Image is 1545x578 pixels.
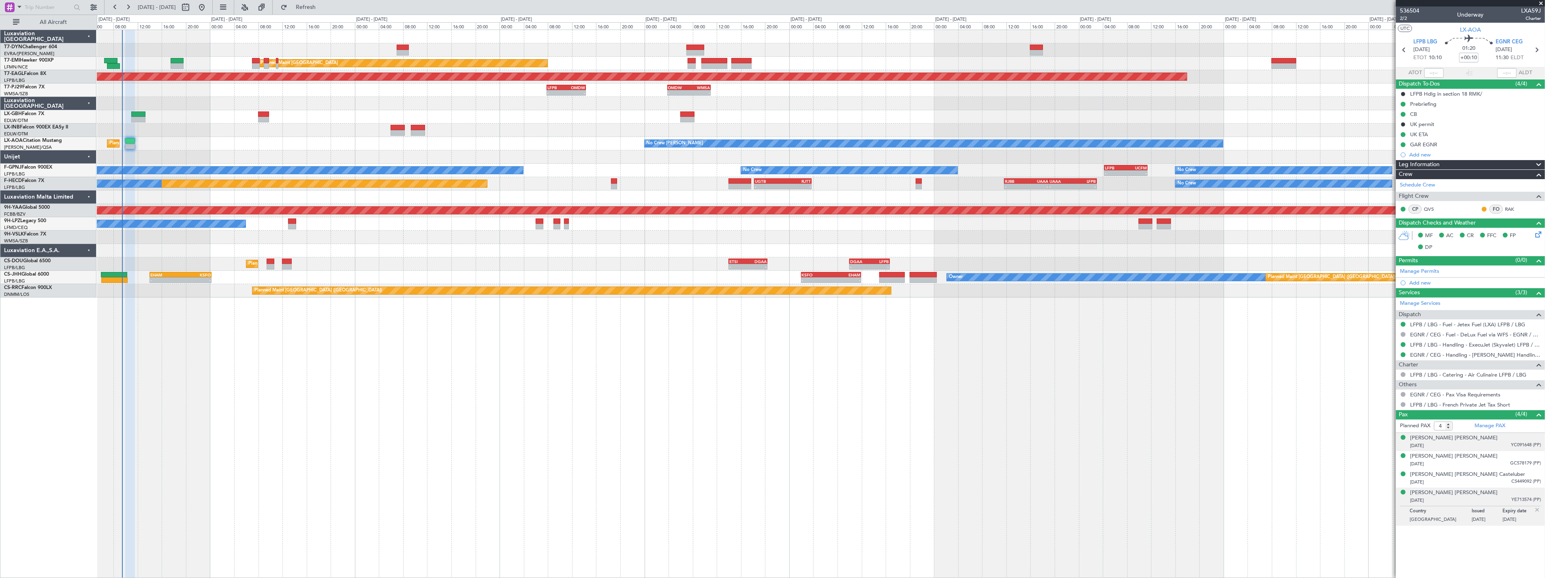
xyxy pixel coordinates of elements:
div: [DATE] - [DATE] [356,16,387,23]
span: Permits [1399,256,1418,265]
div: - [689,90,710,95]
div: LFPB Hdlg in section 18 RMK/ [1410,90,1482,97]
span: F-GPNJ [4,165,21,170]
div: 04:00 [958,22,983,30]
span: YC091648 (PP) [1511,442,1541,449]
div: 08:00 [259,22,283,30]
span: GC578179 (PP) [1510,460,1541,467]
div: Planned Maint [GEOGRAPHIC_DATA] ([GEOGRAPHIC_DATA]) [248,258,376,270]
div: Prebriefing [1410,101,1436,107]
div: Owner [949,271,963,283]
span: [DATE] [1414,46,1430,54]
span: DP [1425,244,1432,252]
div: - [870,264,889,269]
div: UK permit [1410,121,1434,128]
a: 9H-YAAGlobal 5000 [4,205,50,210]
div: 20:00 [620,22,645,30]
div: 20:00 [1055,22,1079,30]
div: 08:00 [1127,22,1152,30]
div: 12:00 [138,22,162,30]
span: LX-AOA [4,138,23,143]
a: WMSA/SZB [4,238,28,244]
input: --:-- [1424,68,1444,78]
span: Crew [1399,170,1413,179]
div: EHAM [831,272,860,277]
div: OMDW [668,85,689,90]
a: Manage Permits [1400,268,1439,276]
div: - [729,264,748,269]
div: [PERSON_NAME] [PERSON_NAME] [1410,489,1498,497]
div: Planned Maint [GEOGRAPHIC_DATA] [261,57,338,69]
span: (4/4) [1516,410,1528,418]
div: 16:00 [596,22,620,30]
div: 04:00 [669,22,693,30]
button: UTC [1398,25,1412,32]
a: LFPB/LBG [4,171,25,177]
span: FP [1510,232,1516,240]
p: Expiry date [1503,508,1534,516]
div: 00:00 [934,22,958,30]
a: RAK [1505,206,1523,213]
div: Underway [1457,11,1484,19]
div: 20:00 [1199,22,1224,30]
span: CS-RRC [4,285,21,290]
span: T7-PJ29 [4,85,22,90]
div: UAAA [1026,179,1048,184]
div: 16:00 [307,22,331,30]
a: LFPB / LBG - Catering - Air Culinaire LFPB / LBG [1410,371,1526,378]
span: Flight Crew [1399,192,1429,201]
div: Planned Maint [GEOGRAPHIC_DATA] ([GEOGRAPHIC_DATA]) [109,137,237,150]
a: LFPB / LBG - Fuel - Jetex Fuel (LXA) LFPB / LBG [1410,321,1525,328]
span: Charter [1399,360,1418,370]
a: LFPB / LBG - French Private Jet Tax Short [1410,401,1510,408]
div: CP [1408,205,1422,214]
div: [PERSON_NAME] [PERSON_NAME] [1410,434,1498,442]
a: LX-GBHFalcon 7X [4,111,44,116]
div: UAAA [1049,179,1073,184]
span: [DATE] [1410,461,1424,467]
p: Issued [1472,508,1503,516]
span: LX-INB [4,125,20,130]
div: 16:00 [162,22,186,30]
input: Trip Number [25,1,71,13]
div: [DATE] - [DATE] [501,16,532,23]
div: 12:00 [572,22,596,30]
div: [DATE] - [DATE] [935,16,966,23]
div: 16:00 [741,22,765,30]
span: Charter [1521,15,1541,22]
div: 08:00 [838,22,862,30]
span: LX-GBH [4,111,22,116]
div: 04:00 [1103,22,1127,30]
div: - [668,90,689,95]
span: FFC [1487,232,1496,240]
div: - [150,278,181,283]
a: WMSA/SZB [4,91,28,97]
p: [DATE] [1472,516,1503,524]
a: LFPB / LBG - Handling - ExecuJet (Skyvalet) LFPB / LBG [1410,341,1541,348]
div: 08:00 [548,22,572,30]
div: 04:00 [90,22,114,30]
a: Schedule Crew [1400,181,1435,189]
div: [DATE] - [DATE] [646,16,677,23]
div: 00:00 [1224,22,1248,30]
div: GAR EGNR [1410,141,1437,148]
span: [DATE] [1410,479,1424,485]
div: EHAM [150,272,181,277]
div: 00:00 [789,22,814,30]
span: ELDT [1511,54,1524,62]
span: [DATE] - [DATE] [138,4,176,11]
div: - [748,264,767,269]
span: LFPB LBG [1414,38,1438,46]
span: LXA59J [1521,6,1541,15]
div: Planned Maint [GEOGRAPHIC_DATA] ([GEOGRAPHIC_DATA]) [1268,271,1395,283]
div: No Crew [1177,178,1196,190]
div: 08:00 [1272,22,1296,30]
p: Country [1410,508,1472,516]
button: All Aircraft [9,16,88,29]
span: [DATE] [1410,443,1424,449]
div: - [1105,171,1126,176]
span: Dispatch [1399,310,1421,319]
a: T7-EMIHawker 900XP [4,58,53,63]
span: 9H-VSLK [4,232,24,237]
span: T7-DYN [4,45,22,49]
